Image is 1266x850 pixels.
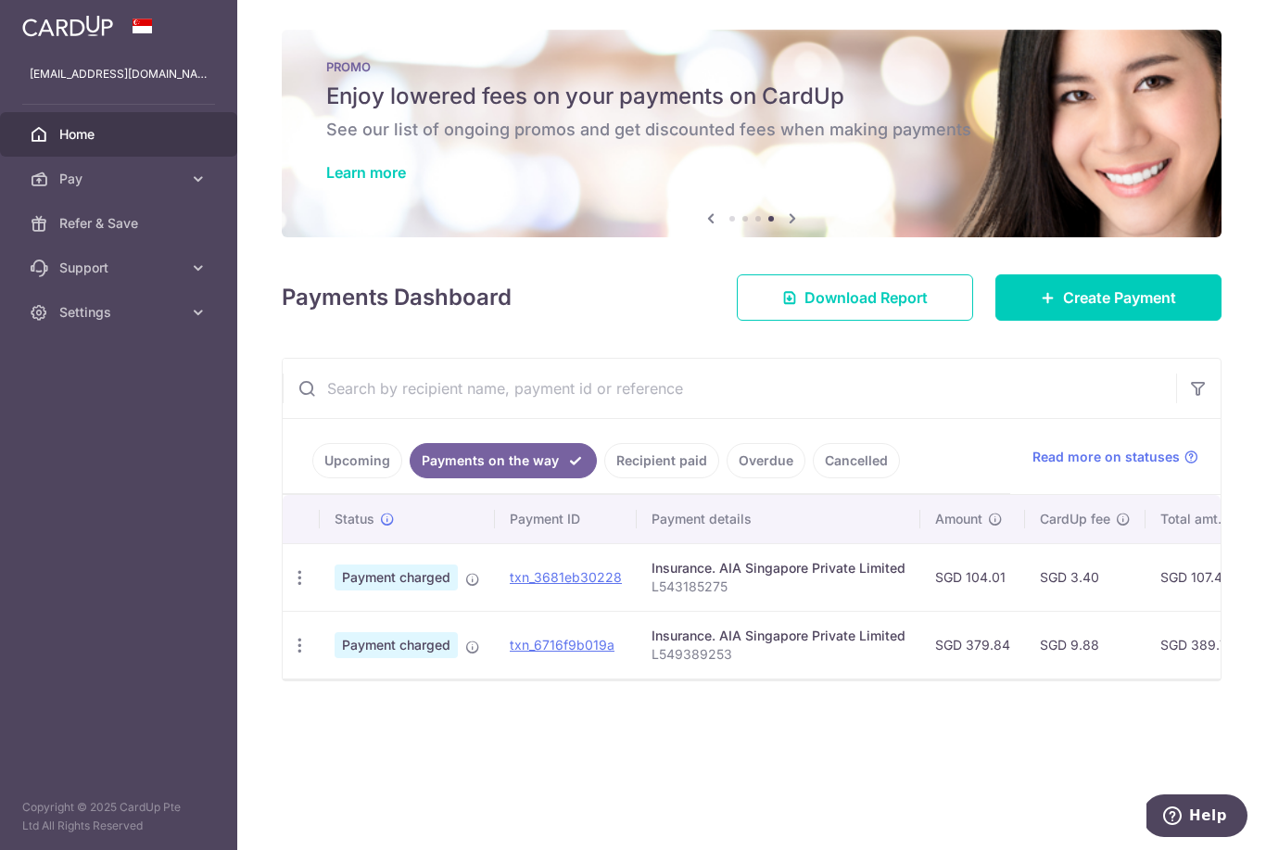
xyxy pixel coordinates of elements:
span: Payment charged [335,565,458,590]
span: Total amt. [1160,510,1222,528]
p: L549389253 [652,645,905,664]
span: CardUp fee [1040,510,1110,528]
img: CardUp [22,15,113,37]
span: Amount [935,510,982,528]
span: Support [59,259,182,277]
img: Latest Promos banner [282,30,1222,237]
input: Search by recipient name, payment id or reference [283,359,1176,418]
p: PROMO [326,59,1177,74]
a: txn_6716f9b019a [510,637,614,653]
th: Payment ID [495,495,637,543]
th: Payment details [637,495,920,543]
span: Download Report [804,286,928,309]
h5: Enjoy lowered fees on your payments on CardUp [326,82,1177,111]
a: Recipient paid [604,443,719,478]
span: Status [335,510,374,528]
span: Create Payment [1063,286,1176,309]
span: Pay [59,170,182,188]
iframe: Opens a widget where you can find more information [1146,794,1247,841]
span: Home [59,125,182,144]
td: SGD 9.88 [1025,611,1146,679]
td: SGD 379.84 [920,611,1025,679]
div: Insurance. AIA Singapore Private Limited [652,627,905,645]
a: Upcoming [312,443,402,478]
h6: See our list of ongoing promos and get discounted fees when making payments [326,119,1177,141]
td: SGD 104.01 [920,543,1025,611]
a: Cancelled [813,443,900,478]
p: L543185275 [652,577,905,596]
a: Learn more [326,163,406,182]
span: Payment charged [335,632,458,658]
td: SGD 3.40 [1025,543,1146,611]
a: txn_3681eb30228 [510,569,622,585]
span: Read more on statuses [1032,448,1180,466]
a: Create Payment [995,274,1222,321]
a: Payments on the way [410,443,597,478]
span: Refer & Save [59,214,182,233]
div: Insurance. AIA Singapore Private Limited [652,559,905,577]
td: SGD 389.72 [1146,611,1257,679]
p: [EMAIL_ADDRESS][DOMAIN_NAME] [30,65,208,83]
a: Read more on statuses [1032,448,1198,466]
a: Overdue [727,443,805,478]
a: Download Report [737,274,973,321]
span: Settings [59,303,182,322]
h4: Payments Dashboard [282,281,512,314]
td: SGD 107.41 [1146,543,1257,611]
